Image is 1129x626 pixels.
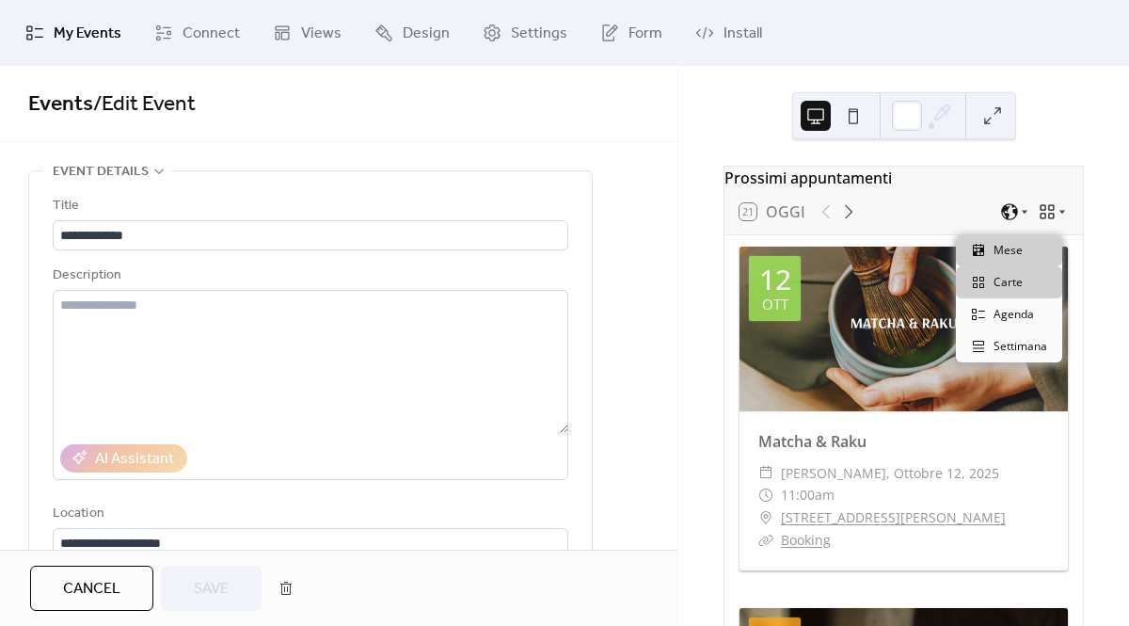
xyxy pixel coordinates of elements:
span: My Events [54,23,121,45]
span: Carte [994,274,1023,291]
span: [PERSON_NAME], ottobre 12, 2025 [781,462,999,485]
div: ott [762,297,788,312]
div: ​ [758,484,773,506]
div: ​ [758,462,773,485]
a: Connect [140,8,254,58]
button: Cancel [30,566,153,611]
div: Description [53,265,564,287]
a: Views [259,8,356,58]
a: Form [586,8,676,58]
div: ​ [758,506,773,529]
a: Events [28,84,93,125]
a: Design [360,8,464,58]
span: Settings [511,23,567,45]
div: Location [53,503,564,525]
span: Event details [53,161,149,184]
div: Title [53,195,564,217]
div: Prossimi appuntamenti [724,167,1083,189]
a: Matcha & Raku [758,431,867,452]
a: Settings [469,8,581,58]
span: Form [628,23,662,45]
span: / Edit Event [93,84,196,125]
span: Agenda [994,306,1034,323]
span: Connect [183,23,240,45]
a: Install [681,8,776,58]
div: ​ [758,529,773,552]
span: Mese [994,242,1023,259]
span: Settimana [994,338,1047,355]
span: Install [724,23,762,45]
span: Views [301,23,342,45]
span: 11:00am [781,484,835,506]
a: My Events [11,8,135,58]
div: 12 [759,265,791,294]
a: Booking [781,531,831,549]
span: Cancel [63,578,120,601]
span: Design [403,23,450,45]
a: [STREET_ADDRESS][PERSON_NAME] [781,506,1006,529]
